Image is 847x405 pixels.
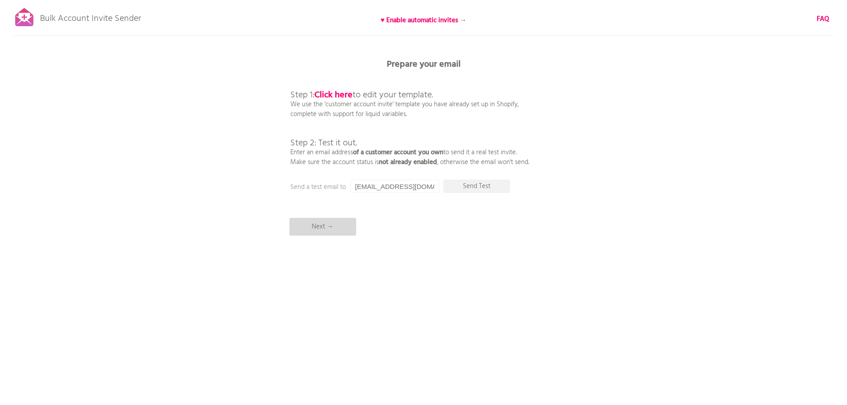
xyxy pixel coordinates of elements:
[379,157,437,168] b: not already enabled
[290,136,357,150] span: Step 2: Test it out.
[40,5,141,28] p: Bulk Account Invite Sender
[314,88,353,102] a: Click here
[353,147,443,158] b: of a customer account you own
[290,88,433,102] span: Step 1: to edit your template.
[290,71,529,167] p: We use the 'customer account invite' template you have already set up in Shopify, complete with s...
[289,218,356,236] p: Next →
[381,15,466,26] b: ♥ Enable automatic invites →
[817,14,829,24] a: FAQ
[290,182,468,192] p: Send a test email to
[387,57,461,72] b: Prepare your email
[443,180,510,193] p: Send Test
